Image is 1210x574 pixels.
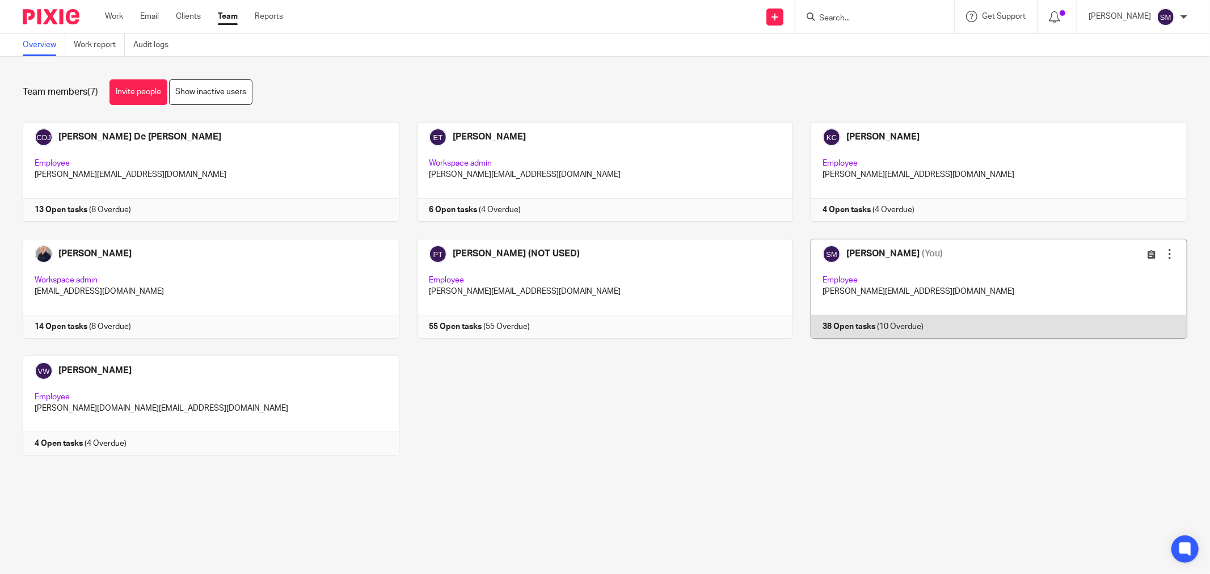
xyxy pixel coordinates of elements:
[982,12,1026,20] span: Get Support
[176,11,201,22] a: Clients
[218,11,238,22] a: Team
[87,87,98,96] span: (7)
[23,34,65,56] a: Overview
[23,9,79,24] img: Pixie
[818,14,920,24] input: Search
[133,34,177,56] a: Audit logs
[109,79,167,105] a: Invite people
[74,34,125,56] a: Work report
[140,11,159,22] a: Email
[105,11,123,22] a: Work
[1157,8,1175,26] img: svg%3E
[255,11,283,22] a: Reports
[1089,11,1151,22] p: [PERSON_NAME]
[169,79,252,105] a: Show inactive users
[23,86,98,98] h1: Team members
